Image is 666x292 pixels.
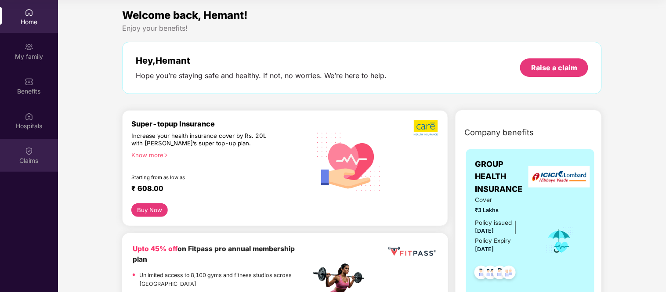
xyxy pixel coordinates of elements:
[122,9,248,22] span: Welcome back, Hemant!
[475,158,533,195] span: GROUP HEALTH INSURANCE
[131,203,168,216] button: Buy Now
[528,166,590,187] img: insurerLogo
[133,245,295,263] b: on Fitpass pro annual membership plan
[475,195,533,205] span: Cover
[475,218,512,227] div: Policy issued
[25,112,33,121] img: svg+xml;base64,PHN2ZyBpZD0iSG9zcGl0YWxzIiB4bWxucz0iaHR0cDovL3d3dy53My5vcmcvMjAwMC9zdmciIHdpZHRoPS...
[136,55,387,66] div: Hey, Hemant
[131,151,306,158] div: Know more
[475,227,494,234] span: [DATE]
[414,119,439,136] img: b5dec4f62d2307b9de63beb79f102df3.png
[25,147,33,155] img: svg+xml;base64,PHN2ZyBpZD0iQ2xhaW0iIHhtbG5zPSJodHRwOi8vd3d3LnczLm9yZy8yMDAwL3N2ZyIgd2lkdGg9IjIwIi...
[122,24,602,33] div: Enjoy your benefits!
[498,263,520,285] img: svg+xml;base64,PHN2ZyB4bWxucz0iaHR0cDovL3d3dy53My5vcmcvMjAwMC9zdmciIHdpZHRoPSI0OC45NDMiIGhlaWdodD...
[139,271,311,288] p: Unlimited access to 8,100 gyms and fitness studios across [GEOGRAPHIC_DATA]
[387,244,438,260] img: fppp.png
[25,43,33,51] img: svg+xml;base64,PHN2ZyB3aWR0aD0iMjAiIGhlaWdodD0iMjAiIHZpZXdCb3g9IjAgMCAyMCAyMCIgZmlsbD0ibm9uZSIgeG...
[475,206,533,215] span: ₹3 Lakhs
[475,246,494,252] span: [DATE]
[471,263,492,285] img: svg+xml;base64,PHN2ZyB4bWxucz0iaHR0cDovL3d3dy53My5vcmcvMjAwMC9zdmciIHdpZHRoPSI0OC45NDMiIGhlaWdodD...
[131,119,311,128] div: Super-topup Insurance
[545,227,574,256] img: icon
[464,126,534,139] span: Company benefits
[475,236,511,245] div: Policy Expiry
[131,184,302,195] div: ₹ 608.00
[489,263,510,285] img: svg+xml;base64,PHN2ZyB4bWxucz0iaHR0cDovL3d3dy53My5vcmcvMjAwMC9zdmciIHdpZHRoPSI0OC45NDMiIGhlaWdodD...
[133,245,177,253] b: Upto 45% off
[25,8,33,17] img: svg+xml;base64,PHN2ZyBpZD0iSG9tZSIgeG1sbnM9Imh0dHA6Ly93d3cudzMub3JnLzIwMDAvc3ZnIiB3aWR0aD0iMjAiIG...
[311,122,387,200] img: svg+xml;base64,PHN2ZyB4bWxucz0iaHR0cDovL3d3dy53My5vcmcvMjAwMC9zdmciIHhtbG5zOnhsaW5rPSJodHRwOi8vd3...
[480,263,501,285] img: svg+xml;base64,PHN2ZyB4bWxucz0iaHR0cDovL3d3dy53My5vcmcvMjAwMC9zdmciIHdpZHRoPSI0OC45MTUiIGhlaWdodD...
[136,71,387,80] div: Hope you’re staying safe and healthy. If not, no worries. We’re here to help.
[163,153,168,158] span: right
[531,63,577,72] div: Raise a claim
[131,174,274,180] div: Starting from as low as
[131,132,273,148] div: Increase your health insurance cover by Rs. 20L with [PERSON_NAME]’s super top-up plan.
[25,77,33,86] img: svg+xml;base64,PHN2ZyBpZD0iQmVuZWZpdHMiIHhtbG5zPSJodHRwOi8vd3d3LnczLm9yZy8yMDAwL3N2ZyIgd2lkdGg9Ij...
